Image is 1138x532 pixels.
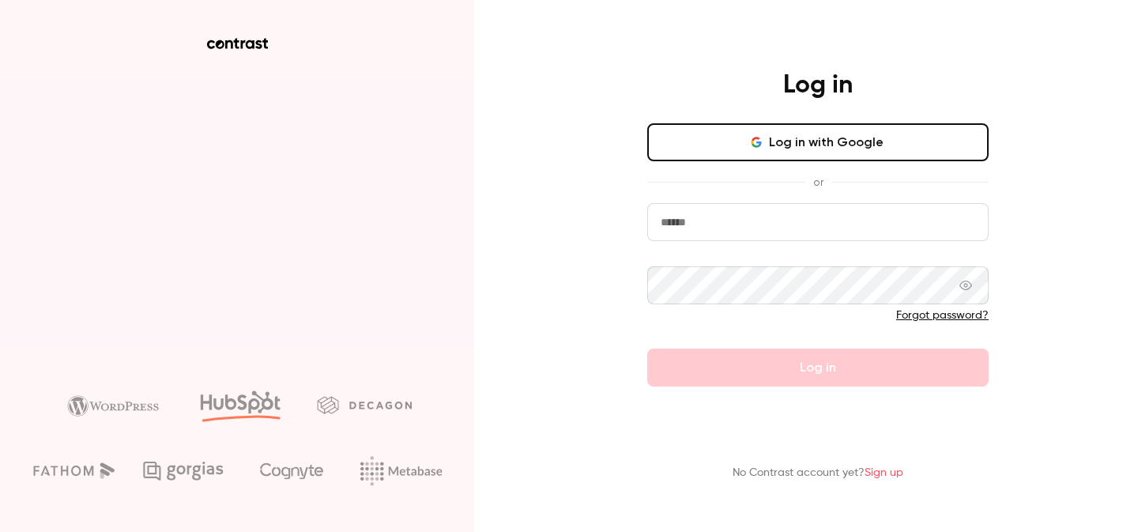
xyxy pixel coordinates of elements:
span: or [805,174,831,191]
a: Sign up [865,467,903,478]
p: No Contrast account yet? [733,465,903,481]
h4: Log in [783,70,853,101]
button: Log in with Google [647,123,989,161]
img: decagon [317,396,412,413]
a: Forgot password? [896,310,989,321]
